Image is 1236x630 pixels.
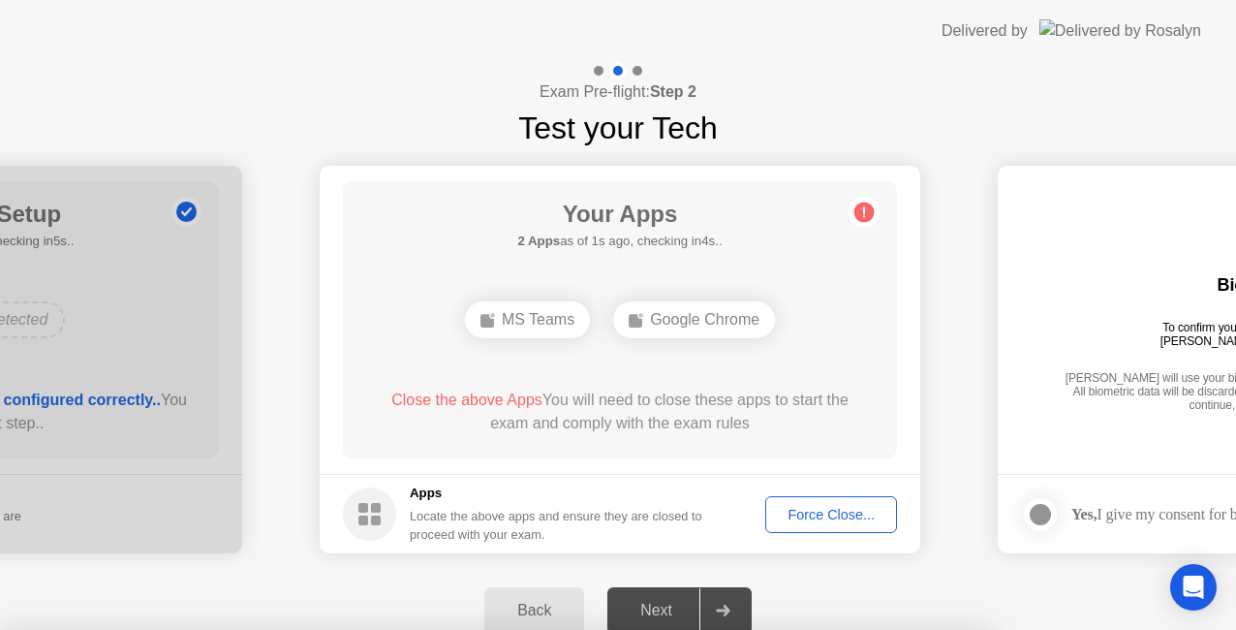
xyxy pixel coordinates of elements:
div: Open Intercom Messenger [1170,564,1217,611]
div: Force Close... [772,507,890,522]
h4: Exam Pre-flight: [540,80,696,104]
b: 2 Apps [517,234,560,248]
span: Close the above Apps [391,392,542,408]
h1: Test your Tech [518,105,718,151]
div: Next [613,602,699,619]
div: Google Chrome [613,301,775,338]
strong: Yes, [1071,506,1097,522]
div: Locate the above apps and ensure they are closed to proceed with your exam. [410,507,703,544]
b: Step 2 [650,83,696,100]
h5: Apps [410,484,703,503]
h5: as of 1s ago, checking in4s.. [517,232,722,251]
div: You will need to close these apps to start the exam and comply with the exam rules [371,389,870,435]
h1: Your Apps [517,197,722,232]
div: MS Teams [465,301,590,338]
div: Delivered by [942,19,1028,43]
div: Back [490,602,578,619]
img: Delivered by Rosalyn [1039,19,1201,42]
